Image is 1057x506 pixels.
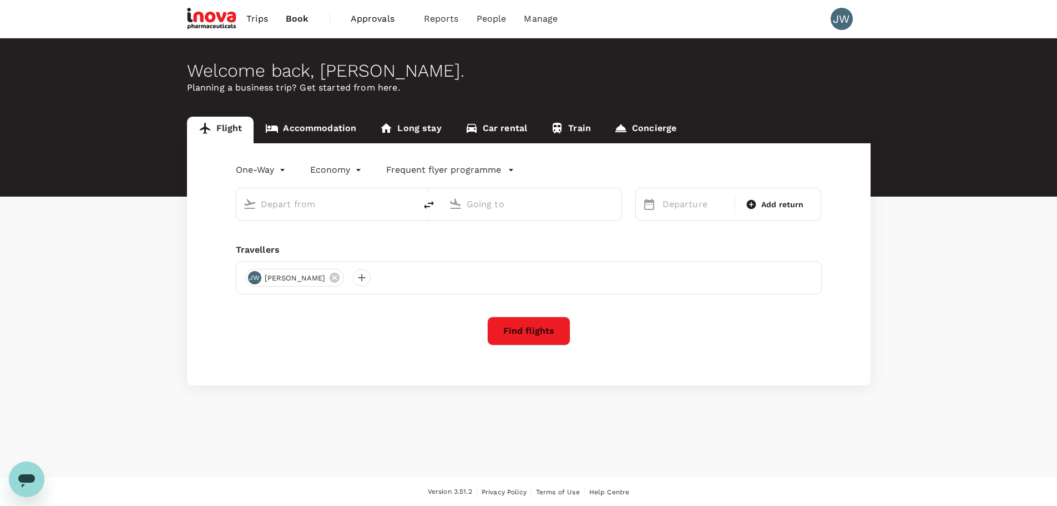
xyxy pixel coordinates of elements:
[248,271,261,284] div: JW
[236,243,822,257] div: Travellers
[416,192,442,218] button: delete
[603,117,688,143] a: Concierge
[286,12,309,26] span: Book
[453,117,539,143] a: Car rental
[536,488,580,496] span: Terms of Use
[482,488,527,496] span: Privacy Policy
[187,117,254,143] a: Flight
[424,12,459,26] span: Reports
[482,486,527,498] a: Privacy Policy
[368,117,453,143] a: Long stay
[589,486,630,498] a: Help Centre
[246,12,268,26] span: Trips
[254,117,368,143] a: Accommodation
[761,199,804,211] span: Add return
[310,161,364,179] div: Economy
[261,196,392,213] input: Depart from
[386,163,514,177] button: Frequent flyer programme
[477,12,507,26] span: People
[245,269,345,287] div: JW[PERSON_NAME]
[524,12,558,26] span: Manage
[236,161,288,179] div: One-Way
[187,81,871,94] p: Planning a business trip? Get started from here.
[467,196,598,213] input: Going to
[539,117,603,143] a: Train
[386,163,501,177] p: Frequent flyer programme
[831,8,853,30] div: JW
[258,273,332,284] span: [PERSON_NAME]
[187,61,871,81] div: Welcome back , [PERSON_NAME] .
[614,203,616,205] button: Open
[536,486,580,498] a: Terms of Use
[187,7,238,31] img: iNova Pharmaceuticals
[487,317,570,345] button: Find flights
[351,12,406,26] span: Approvals
[428,487,472,498] span: Version 3.51.2
[9,462,44,497] iframe: Button to launch messaging window
[662,198,728,211] p: Departure
[408,203,410,205] button: Open
[589,488,630,496] span: Help Centre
